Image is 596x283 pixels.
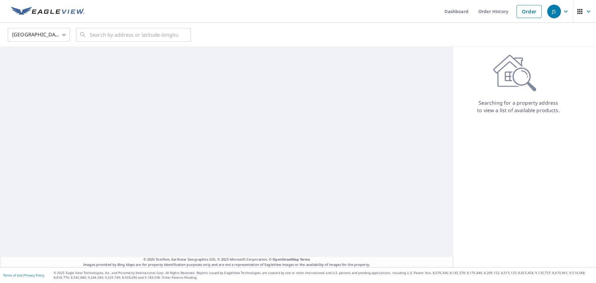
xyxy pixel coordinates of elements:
[11,7,84,16] img: EV Logo
[54,271,593,280] p: © 2025 Eagle View Technologies, Inc. and Pictometry International Corp. All Rights Reserved. Repo...
[477,99,560,114] p: Searching for a property address to view a list of available products.
[90,26,178,43] input: Search by address or latitude-longitude
[8,26,70,43] div: [GEOGRAPHIC_DATA]
[300,257,310,262] a: Terms
[3,273,44,277] p: |
[3,273,22,277] a: Terms of Use
[143,257,310,262] span: © 2025 TomTom, Earthstar Geographics SIO, © 2025 Microsoft Corporation, ©
[547,5,561,18] div: JS
[517,5,542,18] a: Order
[24,273,44,277] a: Privacy Policy
[273,257,299,262] a: OpenStreetMap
